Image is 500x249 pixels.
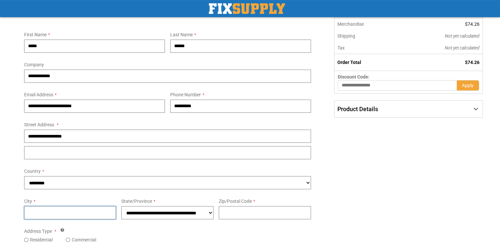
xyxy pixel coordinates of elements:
span: State/Province [121,199,152,204]
span: Last Name [170,32,193,37]
span: Street Address [24,122,54,127]
button: Apply [457,80,479,91]
th: Merchandise [334,18,400,30]
label: Commercial [72,236,96,243]
span: Email Address [24,92,53,97]
span: Apply [462,83,474,88]
span: $74.26 [465,60,480,65]
span: Address Type [24,229,52,234]
span: First Name [24,32,47,37]
label: Residential [30,236,53,243]
strong: Order Total [337,60,361,65]
span: Product Details [337,106,378,112]
a: store logo [209,3,285,14]
span: Discount Code: [338,74,369,79]
th: Tax [334,42,400,54]
span: Not yet calculated [445,33,480,39]
span: Phone Number [170,92,201,97]
span: Not yet calculated [445,45,480,50]
span: Company [24,62,44,67]
span: City [24,199,32,204]
span: Shipping [337,33,355,39]
span: $74.26 [465,21,480,27]
img: Fix Industrial Supply [209,3,285,14]
span: Country [24,169,41,174]
span: Zip/Postal Code [219,199,252,204]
